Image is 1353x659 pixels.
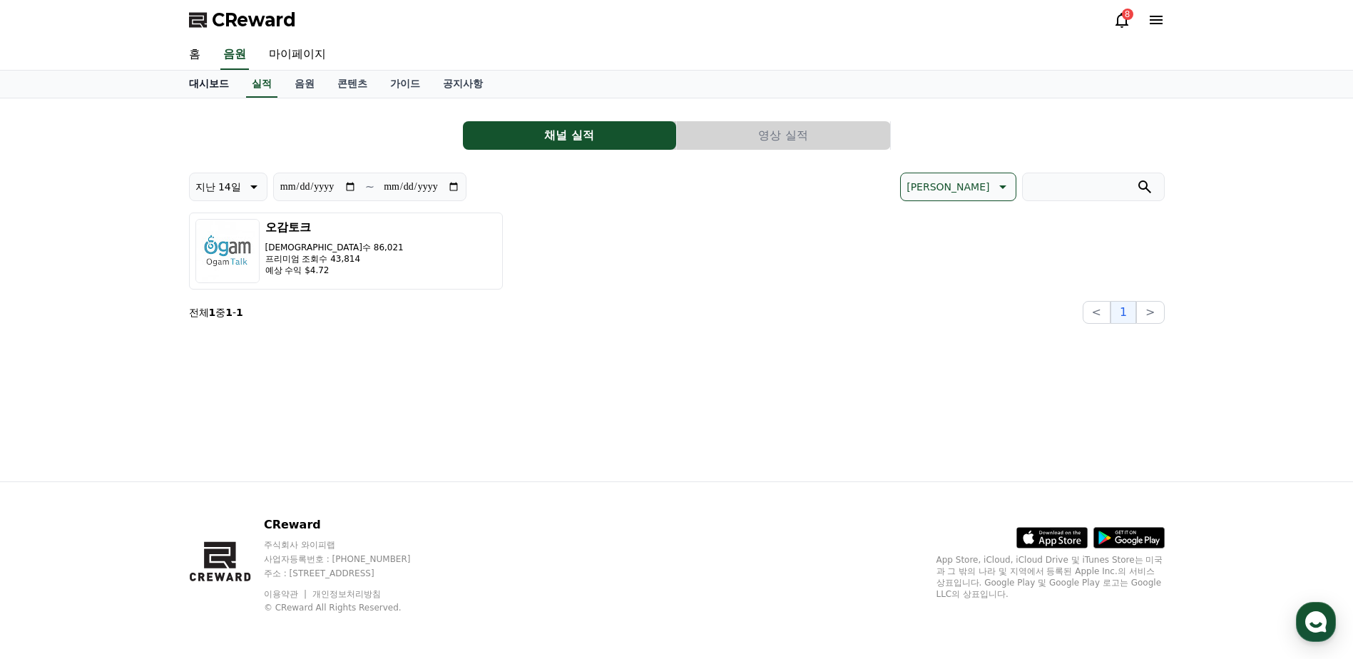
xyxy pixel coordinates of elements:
a: 음원 [220,40,249,70]
strong: 1 [236,307,243,318]
p: 지난 14일 [195,177,241,197]
span: 설정 [220,474,238,485]
a: 실적 [246,71,277,98]
img: 오감토크 [195,219,260,283]
button: 채널 실적 [463,121,676,150]
button: < [1083,301,1111,324]
h3: 오감토크 [265,219,404,236]
a: 콘텐츠 [326,71,379,98]
p: 예상 수익 $4.72 [265,265,404,276]
a: 홈 [4,452,94,488]
a: 영상 실적 [677,121,891,150]
button: 영상 실적 [677,121,890,150]
strong: 1 [225,307,233,318]
button: [PERSON_NAME] [900,173,1016,201]
a: 공지사항 [432,71,494,98]
span: 대화 [131,474,148,486]
span: CReward [212,9,296,31]
a: CReward [189,9,296,31]
p: ~ [365,178,374,195]
span: 홈 [45,474,53,485]
a: 이용약관 [264,589,309,599]
a: 설정 [184,452,274,488]
a: 대시보드 [178,71,240,98]
p: © CReward All Rights Reserved. [264,602,438,613]
a: 가이드 [379,71,432,98]
div: 8 [1122,9,1133,20]
a: 홈 [178,40,212,70]
a: 8 [1113,11,1130,29]
button: 오감토크 [DEMOGRAPHIC_DATA]수 86,021 프리미엄 조회수 43,814 예상 수익 $4.72 [189,213,503,290]
a: 개인정보처리방침 [312,589,381,599]
p: 프리미엄 조회수 43,814 [265,253,404,265]
p: [DEMOGRAPHIC_DATA]수 86,021 [265,242,404,253]
a: 대화 [94,452,184,488]
p: 주식회사 와이피랩 [264,539,438,551]
a: 음원 [283,71,326,98]
p: 전체 중 - [189,305,243,320]
a: 마이페이지 [257,40,337,70]
a: 채널 실적 [463,121,677,150]
p: CReward [264,516,438,533]
strong: 1 [209,307,216,318]
p: 주소 : [STREET_ADDRESS] [264,568,438,579]
button: 지난 14일 [189,173,267,201]
p: App Store, iCloud, iCloud Drive 및 iTunes Store는 미국과 그 밖의 나라 및 지역에서 등록된 Apple Inc.의 서비스 상표입니다. Goo... [936,554,1165,600]
button: > [1136,301,1164,324]
button: 1 [1111,301,1136,324]
p: 사업자등록번호 : [PHONE_NUMBER] [264,553,438,565]
p: [PERSON_NAME] [907,177,989,197]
